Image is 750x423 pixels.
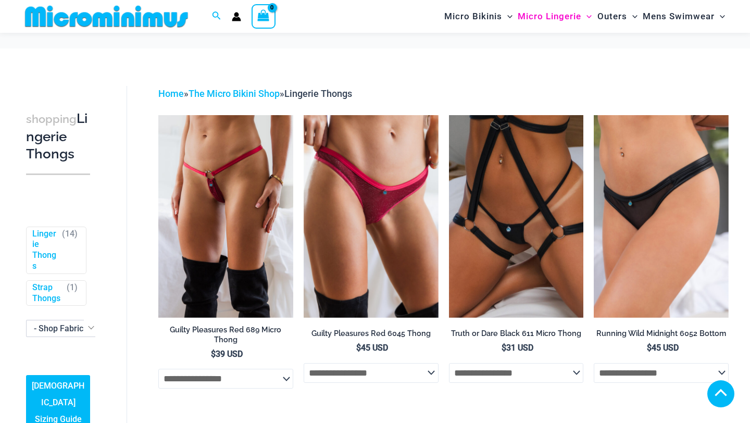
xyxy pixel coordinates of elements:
img: Guilty Pleasures Red 689 Micro 01 [158,115,293,317]
span: $ [502,343,506,353]
span: Menu Toggle [715,3,725,30]
img: Guilty Pleasures Red 6045 Thong 01 [304,115,439,317]
h2: Running Wild Midnight 6052 Bottom [594,329,729,339]
span: » » [158,88,352,99]
span: Micro Bikinis [444,3,502,30]
a: Guilty Pleasures Red 689 Micro Thong [158,325,293,349]
span: $ [356,343,361,353]
span: Lingerie Thongs [284,88,352,99]
span: Mens Swimwear [643,3,715,30]
span: 14 [65,229,74,239]
a: Guilty Pleasures Red 6045 Thong [304,329,439,342]
a: OutersMenu ToggleMenu Toggle [595,3,640,30]
a: Micro LingerieMenu ToggleMenu Toggle [515,3,594,30]
span: - Shop Fabric Type [27,320,98,337]
a: Search icon link [212,10,221,23]
a: Account icon link [232,12,241,21]
a: View Shopping Cart, empty [252,4,276,28]
a: Truth or Dare Black Micro 02Truth or Dare Black 1905 Bodysuit 611 Micro 12Truth or Dare Black 190... [449,115,584,317]
a: Micro BikinisMenu ToggleMenu Toggle [442,3,515,30]
span: Menu Toggle [627,3,637,30]
bdi: 39 USD [211,349,243,359]
span: shopping [26,113,77,126]
a: Mens SwimwearMenu ToggleMenu Toggle [640,3,728,30]
bdi: 45 USD [647,343,679,353]
h2: Truth or Dare Black 611 Micro Thong [449,329,584,339]
a: The Micro Bikini Shop [189,88,280,99]
span: Menu Toggle [581,3,592,30]
span: 1 [70,282,74,292]
a: Truth or Dare Black 611 Micro Thong [449,329,584,342]
a: Strap Thongs [32,282,62,304]
nav: Site Navigation [440,2,729,31]
span: ( ) [62,229,78,272]
a: Home [158,88,184,99]
span: - Shop Fabric Type [26,320,99,337]
span: ( ) [67,282,78,304]
img: MM SHOP LOGO FLAT [21,5,192,28]
bdi: 45 USD [356,343,388,353]
span: Menu Toggle [502,3,512,30]
a: Running Wild Midnight 6052 Bottom [594,329,729,342]
h3: Lingerie Thongs [26,110,90,163]
span: Micro Lingerie [518,3,581,30]
span: Outers [597,3,627,30]
a: Lingerie Thongs [32,229,57,272]
bdi: 31 USD [502,343,533,353]
img: Truth or Dare Black Micro 02 [449,115,584,317]
h2: Guilty Pleasures Red 689 Micro Thong [158,325,293,344]
h2: Guilty Pleasures Red 6045 Thong [304,329,439,339]
img: Running Wild Midnight 6052 Bottom 01 [594,115,729,317]
span: - Shop Fabric Type [34,324,104,333]
a: Running Wild Midnight 6052 Bottom 01Running Wild Midnight 1052 Top 6052 Bottom 05Running Wild Mid... [594,115,729,317]
a: Guilty Pleasures Red 689 Micro 01Guilty Pleasures Red 689 Micro 02Guilty Pleasures Red 689 Micro 02 [158,115,293,317]
a: Guilty Pleasures Red 6045 Thong 01Guilty Pleasures Red 6045 Thong 02Guilty Pleasures Red 6045 Tho... [304,115,439,317]
span: $ [647,343,652,353]
span: $ [211,349,216,359]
